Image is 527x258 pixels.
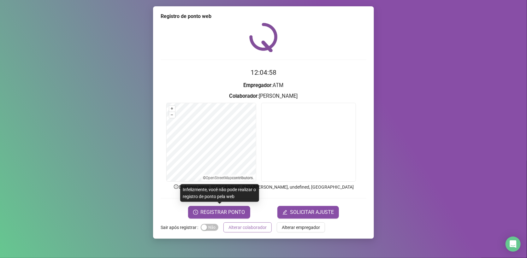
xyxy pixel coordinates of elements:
[290,208,334,216] span: SOLICITAR AJUSTE
[193,210,198,215] span: clock-circle
[161,13,366,20] div: Registro de ponto web
[169,112,175,118] button: –
[180,184,259,202] div: Infelizmente, você não pode realizar o registro de ponto pela web
[277,222,325,232] button: Alterar empregador
[161,184,366,191] p: Endereço aprox. : [GEOGRAPHIC_DATA][PERSON_NAME], undefined, [GEOGRAPHIC_DATA]
[161,92,366,100] h3: : [PERSON_NAME]
[161,222,201,232] label: Sair após registrar
[244,82,272,88] strong: Empregador
[161,81,366,90] h3: : ATM
[506,237,521,252] div: Open Intercom Messenger
[282,210,287,215] span: edit
[203,176,254,180] li: © contributors.
[223,222,272,232] button: Alterar colaborador
[277,206,339,219] button: editSOLICITAR AJUSTE
[229,93,258,99] strong: Colaborador
[206,176,232,180] a: OpenStreetMap
[173,184,179,190] span: info-circle
[251,69,276,76] time: 12:04:58
[249,23,278,52] img: QRPoint
[188,206,250,219] button: REGISTRAR PONTO
[201,208,245,216] span: REGISTRAR PONTO
[169,106,175,112] button: +
[282,224,320,231] span: Alterar empregador
[228,224,267,231] span: Alterar colaborador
